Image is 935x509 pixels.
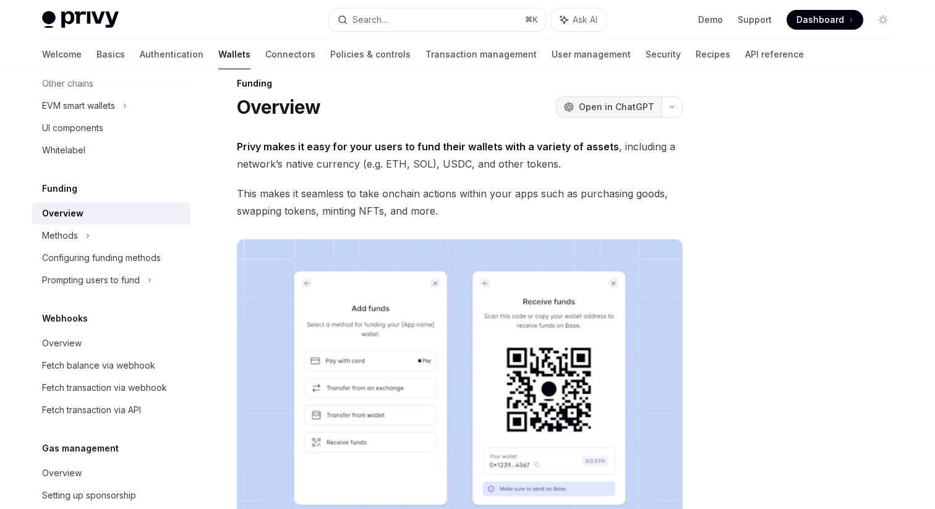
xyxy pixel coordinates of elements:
[42,98,115,113] div: EVM smart wallets
[42,228,78,243] div: Methods
[42,143,85,158] div: Whitelabel
[42,121,103,135] div: UI components
[237,140,619,153] strong: Privy makes it easy for your users to fund their wallets with a variety of assets
[42,336,82,351] div: Overview
[32,462,190,484] a: Overview
[425,40,537,69] a: Transaction management
[32,139,190,161] a: Whitelabel
[329,9,545,31] button: Search...⌘K
[237,185,683,220] span: This makes it seamless to take onchain actions within your apps such as purchasing goods, swappin...
[42,181,77,196] h5: Funding
[42,250,161,265] div: Configuring funding methods
[579,101,654,113] span: Open in ChatGPT
[796,14,844,26] span: Dashboard
[42,466,82,481] div: Overview
[42,441,119,456] h5: Gas management
[745,40,804,69] a: API reference
[696,40,730,69] a: Recipes
[873,10,893,30] button: Toggle dark mode
[32,332,190,354] a: Overview
[42,11,119,28] img: light logo
[42,488,136,503] div: Setting up sponsorship
[32,117,190,139] a: UI components
[32,354,190,377] a: Fetch balance via webhook
[525,15,538,25] span: ⌘ K
[32,202,190,225] a: Overview
[552,40,631,69] a: User management
[237,77,683,90] div: Funding
[738,14,772,26] a: Support
[32,399,190,421] a: Fetch transaction via API
[42,273,140,288] div: Prompting users to fund
[42,403,141,417] div: Fetch transaction via API
[218,40,250,69] a: Wallets
[352,12,387,27] div: Search...
[32,484,190,507] a: Setting up sponsorship
[42,358,155,373] div: Fetch balance via webhook
[237,138,683,173] span: , including a network’s native currency (e.g. ETH, SOL), USDC, and other tokens.
[787,10,863,30] a: Dashboard
[32,377,190,399] a: Fetch transaction via webhook
[237,96,320,118] h1: Overview
[42,311,88,326] h5: Webhooks
[265,40,315,69] a: Connectors
[32,247,190,269] a: Configuring funding methods
[42,380,167,395] div: Fetch transaction via webhook
[573,14,597,26] span: Ask AI
[330,40,411,69] a: Policies & controls
[140,40,203,69] a: Authentication
[42,206,83,221] div: Overview
[698,14,723,26] a: Demo
[96,40,125,69] a: Basics
[42,40,82,69] a: Welcome
[552,9,606,31] button: Ask AI
[646,40,681,69] a: Security
[556,96,662,118] button: Open in ChatGPT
